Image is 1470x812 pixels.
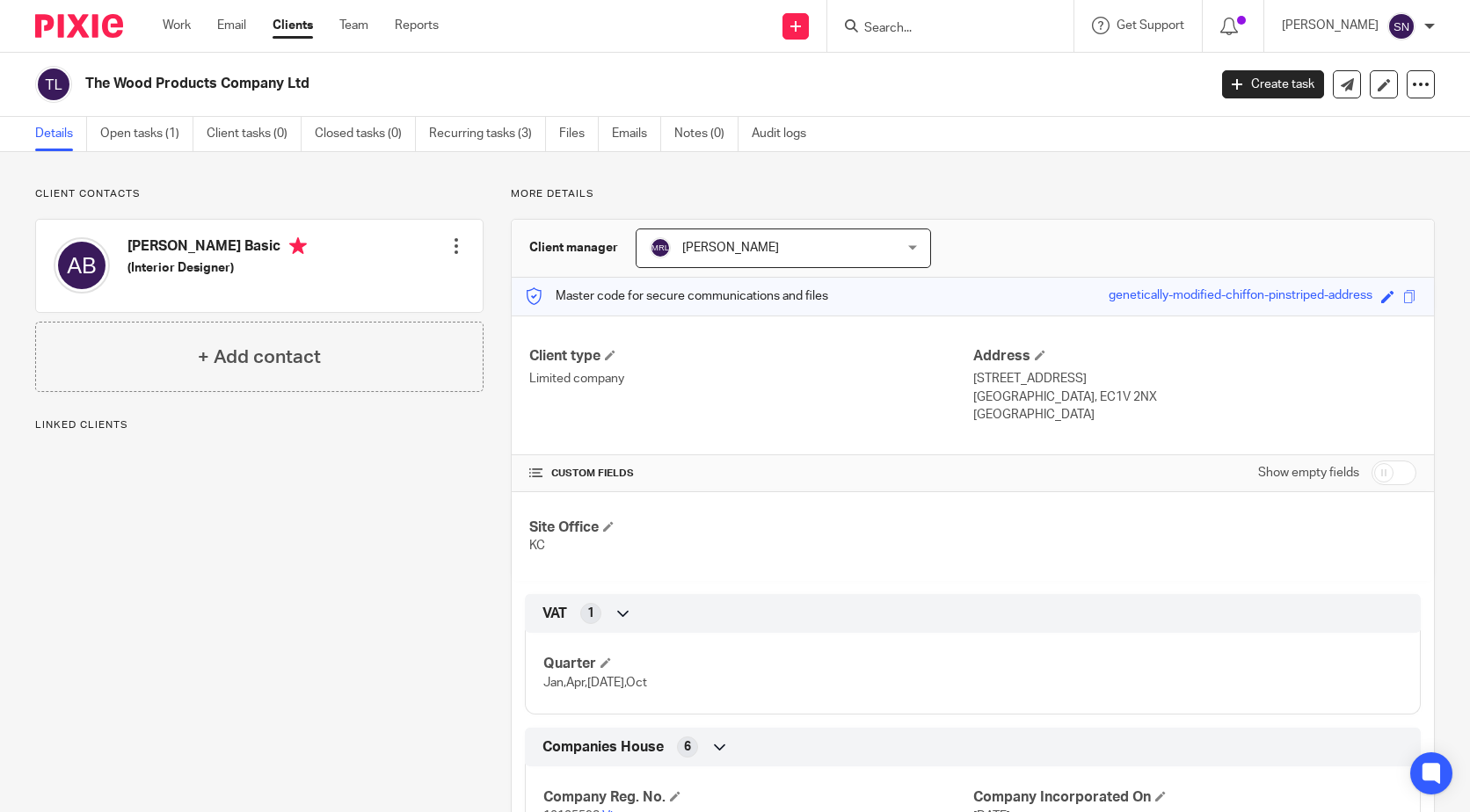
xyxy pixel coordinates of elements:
span: VAT [542,605,567,623]
div: genetically-modified-chiffon-pinstriped-address [1109,286,1372,307]
p: More details [511,187,1435,201]
h4: CUSTOM FIELDS [529,467,972,481]
span: 6 [684,738,691,756]
a: Email [217,17,246,34]
span: [PERSON_NAME] [682,242,779,254]
img: svg%3E [650,237,671,258]
a: Work [163,17,191,34]
h4: Address [973,347,1416,366]
span: Jan,Apr,[DATE],Oct [543,677,647,689]
a: Client tasks (0) [207,117,302,151]
p: [STREET_ADDRESS] [973,370,1416,388]
img: svg%3E [1387,12,1415,40]
p: [GEOGRAPHIC_DATA], EC1V 2NX [973,388,1416,406]
a: Create task [1222,70,1324,98]
a: Notes (0) [674,117,739,151]
a: Closed tasks (0) [315,117,416,151]
a: Team [339,17,368,34]
p: Client contacts [35,187,484,201]
span: Companies House [542,738,664,757]
p: Linked clients [35,418,484,432]
span: KC [529,540,545,552]
p: [GEOGRAPHIC_DATA] [973,406,1416,424]
h4: Quarter [543,655,972,673]
img: Pixie [35,14,123,38]
p: [PERSON_NAME] [1282,17,1379,34]
img: svg%3E [35,66,72,103]
a: Audit logs [752,117,819,151]
h4: [PERSON_NAME] Basic [127,237,307,259]
h4: Company Reg. No. [543,788,972,807]
h4: + Add contact [198,344,321,371]
a: Open tasks (1) [100,117,193,151]
h3: Client manager [529,239,618,257]
a: Files [559,117,599,151]
span: Get Support [1117,19,1184,32]
label: Show empty fields [1258,464,1359,482]
img: svg%3E [54,237,110,294]
h4: Site Office [529,518,972,537]
h5: (Interior Designer) [127,259,307,277]
h4: Client type [529,347,972,366]
a: Emails [612,117,661,151]
h2: The Wood Products Company Ltd [85,75,973,93]
h4: Company Incorporated On [973,788,1402,807]
input: Search [862,21,1021,37]
a: Clients [273,17,313,34]
i: Primary [289,237,307,255]
a: Recurring tasks (3) [429,117,546,151]
a: Details [35,117,87,151]
p: Master code for secure communications and files [525,287,828,305]
p: Limited company [529,370,972,388]
span: 1 [587,605,594,622]
a: Reports [395,17,439,34]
